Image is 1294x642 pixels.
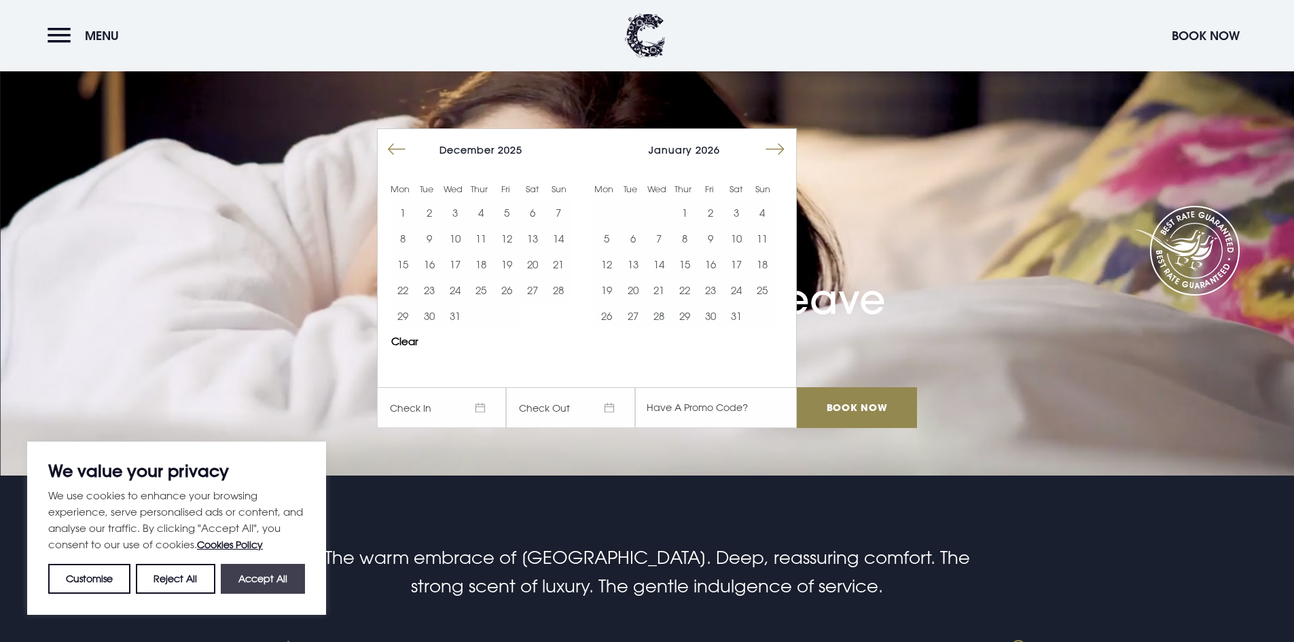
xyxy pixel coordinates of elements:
td: Choose Monday, December 22, 2025 as your start date. [390,277,416,303]
button: Accept All [221,564,305,594]
button: Move backward to switch to the previous month. [384,137,410,162]
td: Choose Saturday, December 20, 2025 as your start date. [520,251,545,277]
button: 26 [594,303,619,329]
button: 22 [390,277,416,303]
td: Choose Tuesday, January 20, 2026 as your start date. [619,277,645,303]
span: Menu [85,28,119,43]
button: 27 [520,277,545,303]
td: Choose Monday, January 5, 2026 as your start date. [594,226,619,251]
button: 27 [619,303,645,329]
td: Choose Wednesday, January 14, 2026 as your start date. [646,251,672,277]
span: Check In [377,387,506,428]
td: Choose Sunday, January 11, 2026 as your start date. [749,226,775,251]
img: Clandeboye Lodge [625,14,666,58]
button: 10 [723,226,749,251]
td: Choose Thursday, December 11, 2025 as your start date. [468,226,494,251]
button: 29 [390,303,416,329]
span: December [439,144,495,156]
td: Choose Friday, January 9, 2026 as your start date. [698,226,723,251]
button: 18 [749,251,775,277]
button: 24 [442,277,468,303]
button: 2 [698,200,723,226]
td: Choose Monday, January 12, 2026 as your start date. [594,251,619,277]
td: Choose Sunday, December 28, 2025 as your start date. [545,277,571,303]
button: 3 [723,200,749,226]
input: Book Now [797,387,916,428]
button: 15 [390,251,416,277]
button: 17 [723,251,749,277]
td: Choose Saturday, January 24, 2026 as your start date. [723,277,749,303]
td: Choose Saturday, December 6, 2025 as your start date. [520,200,545,226]
button: Clear [391,336,418,346]
td: Choose Friday, December 26, 2025 as your start date. [494,277,520,303]
td: Choose Saturday, January 10, 2026 as your start date. [723,226,749,251]
button: 31 [442,303,468,329]
button: 15 [672,251,698,277]
p: We value your privacy [48,463,305,479]
td: Choose Wednesday, January 28, 2026 as your start date. [646,303,672,329]
button: 25 [468,277,494,303]
button: 22 [672,277,698,303]
td: Choose Sunday, December 7, 2025 as your start date. [545,200,571,226]
button: 3 [442,200,468,226]
button: 20 [619,277,645,303]
button: Reject All [136,564,215,594]
td: Choose Wednesday, December 17, 2025 as your start date. [442,251,468,277]
button: 19 [494,251,520,277]
button: 20 [520,251,545,277]
td: Choose Thursday, December 4, 2025 as your start date. [468,200,494,226]
button: 8 [672,226,698,251]
td: Choose Saturday, January 3, 2026 as your start date. [723,200,749,226]
td: Choose Thursday, January 15, 2026 as your start date. [672,251,698,277]
td: Choose Thursday, January 29, 2026 as your start date. [672,303,698,329]
button: 17 [442,251,468,277]
td: Choose Tuesday, January 6, 2026 as your start date. [619,226,645,251]
button: 30 [416,303,442,329]
button: Book Now [1165,21,1246,50]
td: Choose Tuesday, January 13, 2026 as your start date. [619,251,645,277]
td: Choose Saturday, January 31, 2026 as your start date. [723,303,749,329]
td: Choose Thursday, December 18, 2025 as your start date. [468,251,494,277]
span: Check Out [506,387,635,428]
button: 19 [594,277,619,303]
button: 1 [390,200,416,226]
p: We use cookies to enhance your browsing experience, serve personalised ads or content, and analys... [48,487,305,553]
button: 2 [416,200,442,226]
button: 26 [494,277,520,303]
td: Choose Monday, December 8, 2025 as your start date. [390,226,416,251]
button: 7 [646,226,672,251]
td: Choose Wednesday, December 24, 2025 as your start date. [442,277,468,303]
button: 4 [468,200,494,226]
button: 16 [416,251,442,277]
button: 5 [594,226,619,251]
button: 21 [646,277,672,303]
button: 4 [749,200,775,226]
td: Choose Wednesday, December 10, 2025 as your start date. [442,226,468,251]
button: 23 [698,277,723,303]
td: Choose Tuesday, December 23, 2025 as your start date. [416,277,442,303]
td: Choose Wednesday, December 31, 2025 as your start date. [442,303,468,329]
td: Choose Friday, December 19, 2025 as your start date. [494,251,520,277]
button: 14 [646,251,672,277]
button: 9 [416,226,442,251]
td: Choose Monday, December 29, 2025 as your start date. [390,303,416,329]
td: Choose Sunday, December 14, 2025 as your start date. [545,226,571,251]
span: January [649,144,692,156]
td: Choose Monday, January 19, 2026 as your start date. [594,277,619,303]
td: Choose Sunday, January 18, 2026 as your start date. [749,251,775,277]
a: Cookies Policy [197,539,263,550]
td: Choose Monday, January 26, 2026 as your start date. [594,303,619,329]
td: Choose Thursday, January 22, 2026 as your start date. [672,277,698,303]
button: 24 [723,277,749,303]
button: 9 [698,226,723,251]
button: 30 [698,303,723,329]
td: Choose Thursday, January 8, 2026 as your start date. [672,226,698,251]
button: 16 [698,251,723,277]
button: 13 [520,226,545,251]
td: Choose Sunday, January 4, 2026 as your start date. [749,200,775,226]
span: The warm embrace of [GEOGRAPHIC_DATA]. Deep, reassuring comfort. The strong scent of luxury. The ... [325,547,970,596]
button: 12 [594,251,619,277]
button: Menu [48,21,126,50]
button: 8 [390,226,416,251]
button: 11 [468,226,494,251]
